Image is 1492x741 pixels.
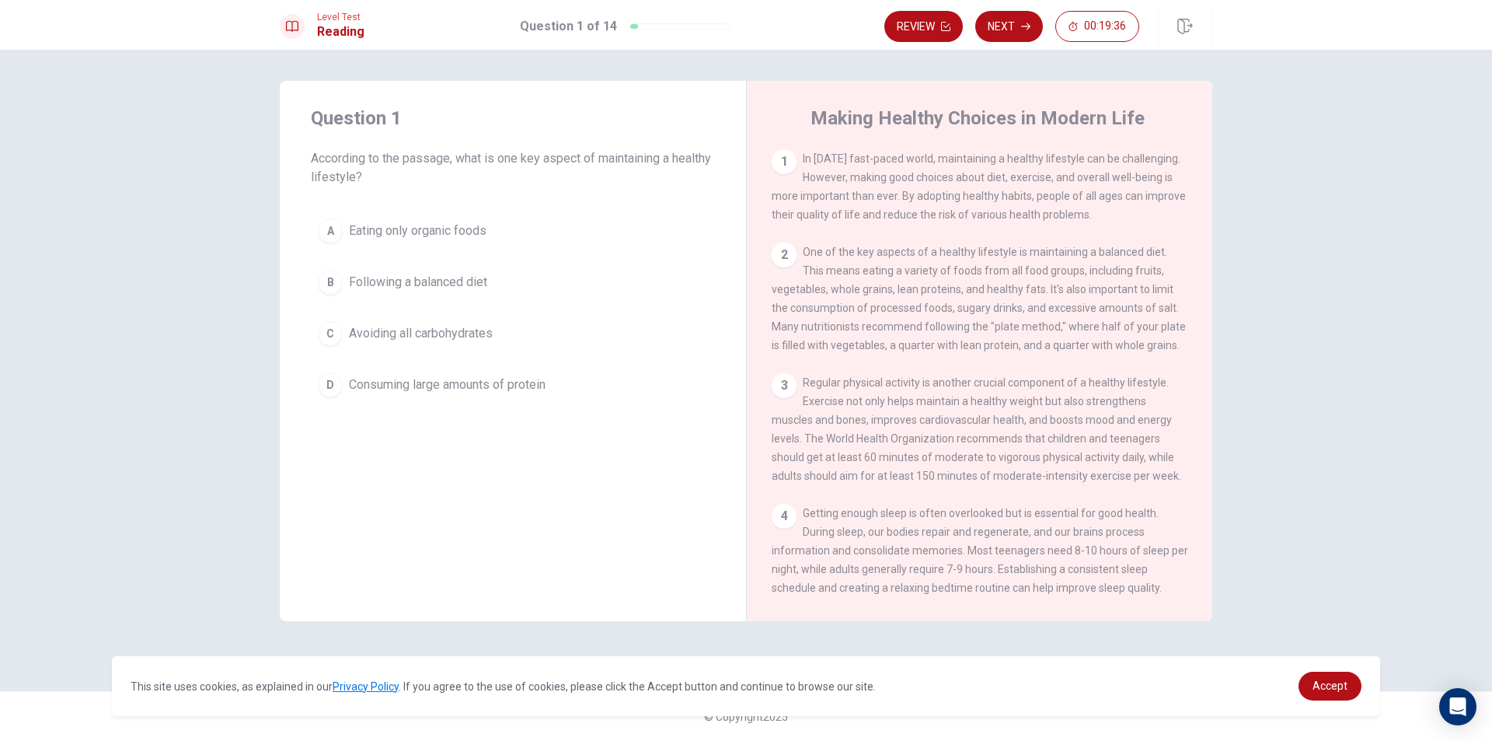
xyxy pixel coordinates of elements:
[772,149,797,174] div: 1
[1299,672,1361,701] a: dismiss cookie message
[311,263,715,302] button: BFollowing a balanced diet
[333,680,399,693] a: Privacy Policy
[317,23,364,41] h1: Reading
[131,680,876,693] span: This site uses cookies, as explained in our . If you agree to the use of cookies, please click th...
[884,11,963,42] button: Review
[975,11,1043,42] button: Next
[318,218,343,243] div: A
[318,372,343,397] div: D
[1312,680,1347,692] span: Accept
[311,211,715,250] button: AEating only organic foods
[520,17,617,36] h1: Question 1 of 14
[810,106,1145,131] h4: Making Healthy Choices in Modern Life
[311,314,715,353] button: CAvoiding all carbohydrates
[772,243,797,267] div: 2
[772,376,1181,482] span: Regular physical activity is another crucial component of a healthy lifestyle. Exercise not only ...
[772,507,1188,594] span: Getting enough sleep is often overlooked but is essential for good health. During sleep, our bodi...
[317,12,364,23] span: Level Test
[704,711,788,723] span: © Copyright 2025
[318,270,343,295] div: B
[349,273,487,292] span: Following a balanced diet
[772,504,797,529] div: 4
[318,321,343,346] div: C
[349,324,493,343] span: Avoiding all carbohydrates
[311,106,715,131] h4: Question 1
[1439,688,1476,725] div: Open Intercom Messenger
[772,246,1186,351] span: One of the key aspects of a healthy lifestyle is maintaining a balanced diet. This means eating a...
[772,373,797,398] div: 3
[311,149,715,187] span: According to the passage, what is one key aspect of maintaining a healthy lifestyle?
[112,656,1380,716] div: cookieconsent
[311,365,715,404] button: DConsuming large amounts of protein
[349,222,486,240] span: Eating only organic foods
[1084,20,1126,33] span: 00:19:36
[1055,11,1139,42] button: 00:19:36
[349,376,546,394] span: Consuming large amounts of protein
[772,152,1186,221] span: In [DATE] fast-paced world, maintaining a healthy lifestyle can be challenging. However, making g...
